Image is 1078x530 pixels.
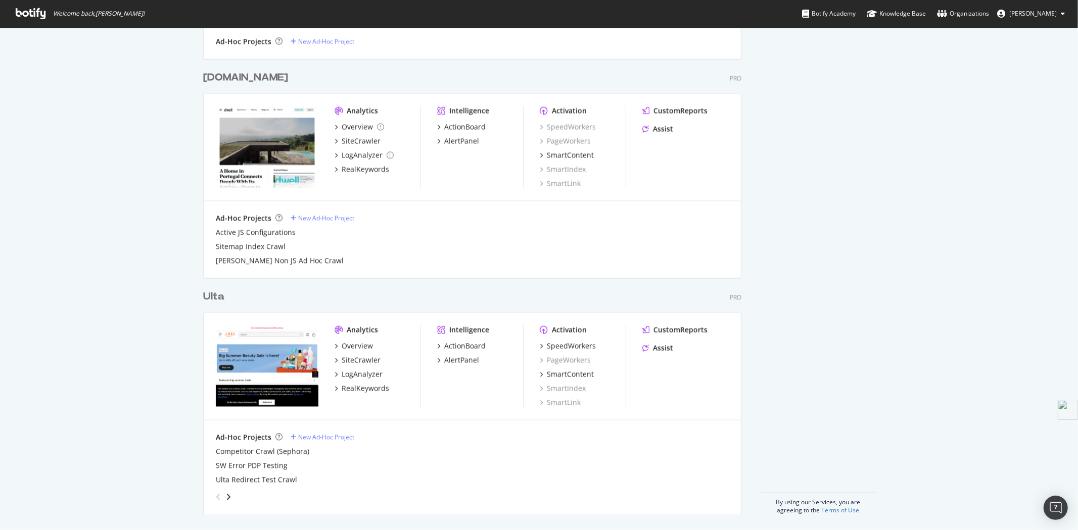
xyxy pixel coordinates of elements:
span: Matthew Edgar [1009,9,1057,18]
div: ActionBoard [444,122,486,132]
button: [PERSON_NAME] [989,6,1073,22]
a: PageWorkers [540,355,591,365]
div: [DOMAIN_NAME] [203,70,288,85]
div: LogAnalyzer [342,369,383,379]
a: Ulta [203,289,228,304]
div: Intelligence [449,105,489,116]
div: AlertPanel [444,136,479,146]
a: RealKeywords [335,383,389,393]
a: AlertPanel [437,355,479,365]
div: Ad-Hoc Projects [216,213,271,223]
a: SW Error PDP Testing [216,460,288,470]
div: SmartContent [547,369,594,379]
div: Assist [653,124,673,134]
div: Overview [342,122,373,132]
a: Assist [642,343,673,353]
div: ActionBoard [444,341,486,351]
a: CustomReports [642,325,708,335]
a: SpeedWorkers [540,122,596,132]
div: Ad-Hoc Projects [216,36,271,46]
div: Intelligence [449,325,489,335]
a: SmartContent [540,150,594,160]
a: ActionBoard [437,341,486,351]
div: CustomReports [653,325,708,335]
a: SmartLink [540,397,581,407]
a: Terms of Use [821,506,859,514]
a: SmartIndex [540,164,586,174]
a: SmartContent [540,369,594,379]
a: SiteCrawler [335,355,381,365]
div: New Ad-Hoc Project [298,37,354,45]
div: angle-right [225,492,232,502]
a: [PERSON_NAME] Non JS Ad Hoc Crawl [216,255,344,266]
div: angle-left [212,489,225,505]
div: Open Intercom Messenger [1044,496,1068,520]
img: side-widget.svg [1058,400,1078,420]
div: Analytics [347,105,378,116]
a: Ulta Redirect Test Crawl [216,474,297,485]
a: Overview [335,341,373,351]
div: LogAnalyzer [342,150,383,160]
span: Welcome back, [PERSON_NAME] ! [53,10,145,18]
a: Assist [642,124,673,134]
div: Pro [730,293,741,301]
div: New Ad-Hoc Project [298,214,354,222]
div: Pro [730,74,741,82]
a: Sitemap Index Crawl [216,241,286,251]
div: Ad-Hoc Projects [216,432,271,442]
a: SmartLink [540,178,581,188]
div: Assist [653,343,673,353]
a: CustomReports [642,105,708,116]
div: New Ad-Hoc Project [298,433,354,441]
a: New Ad-Hoc Project [291,433,354,441]
div: AlertPanel [444,355,479,365]
a: [DOMAIN_NAME] [203,70,292,85]
div: By using our Services, you are agreeing to the [761,493,875,514]
a: SmartIndex [540,383,586,393]
a: Active JS Configurations [216,227,296,237]
a: ActionBoard [437,122,486,132]
img: dwell.com [216,105,318,187]
div: RealKeywords [342,164,389,174]
a: New Ad-Hoc Project [291,37,354,45]
div: CustomReports [653,105,708,116]
a: SpeedWorkers [540,341,596,351]
div: Activation [552,105,587,116]
a: SiteCrawler [335,136,381,146]
div: RealKeywords [342,383,389,393]
div: Organizations [937,9,989,19]
a: LogAnalyzer [335,369,383,379]
a: LogAnalyzer [335,150,394,160]
a: Competitor Crawl (Sephora) [216,446,309,456]
a: New Ad-Hoc Project [291,214,354,222]
div: Ulta [203,289,224,304]
div: Botify Academy [802,9,856,19]
div: Overview [342,341,373,351]
a: AlertPanel [437,136,479,146]
div: Knowledge Base [867,9,926,19]
div: SiteCrawler [342,136,381,146]
div: SiteCrawler [342,355,381,365]
div: SmartContent [547,150,594,160]
div: SpeedWorkers [547,341,596,351]
a: RealKeywords [335,164,389,174]
div: Analytics [347,325,378,335]
img: www.ulta.com [216,325,318,406]
div: Activation [552,325,587,335]
a: Overview [335,122,384,132]
a: PageWorkers [540,136,591,146]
